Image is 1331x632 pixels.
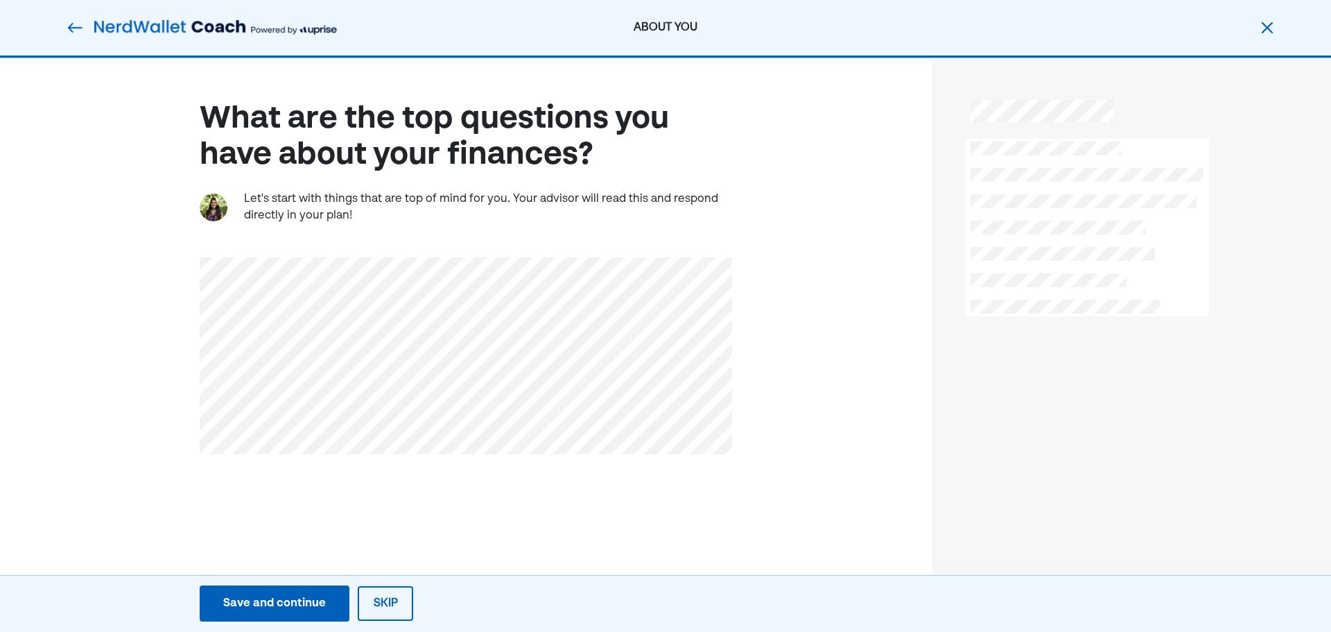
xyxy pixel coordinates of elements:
div: Save and continue [223,595,326,612]
div: What are the top questions you have about your finances? [200,101,732,175]
div: Let's start with things that are top of mind for you. Your advisor will read this and respond dir... [244,191,732,224]
div: ABOUT YOU [464,19,867,36]
button: Save and continue [200,586,349,622]
button: Skip [358,586,413,621]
